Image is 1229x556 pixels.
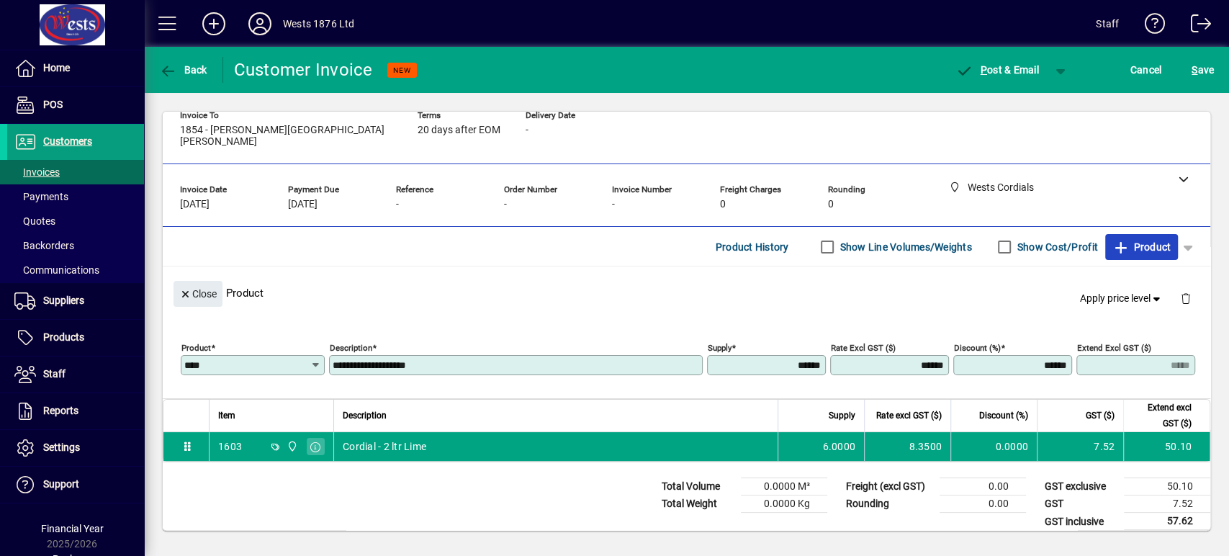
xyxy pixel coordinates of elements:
[1127,57,1166,83] button: Cancel
[180,125,396,148] span: 1854 - [PERSON_NAME][GEOGRAPHIC_DATA][PERSON_NAME]
[7,393,144,429] a: Reports
[234,58,373,81] div: Customer Invoice
[14,215,55,227] span: Quotes
[741,478,827,496] td: 0.0000 M³
[948,57,1046,83] button: Post & Email
[831,343,896,353] mat-label: Rate excl GST ($)
[1124,496,1210,513] td: 7.52
[1192,64,1197,76] span: S
[1169,281,1203,315] button: Delete
[1014,240,1098,254] label: Show Cost/Profit
[1130,58,1162,81] span: Cancel
[174,281,222,307] button: Close
[7,258,144,282] a: Communications
[7,357,144,393] a: Staff
[144,57,223,83] app-page-header-button: Back
[7,184,144,209] a: Payments
[7,430,144,466] a: Settings
[1133,400,1192,431] span: Extend excl GST ($)
[43,62,70,73] span: Home
[343,439,426,454] span: Cordial - 2 ltr Lime
[839,478,940,496] td: Freight (excl GST)
[950,432,1037,461] td: 0.0000
[7,233,144,258] a: Backorders
[504,199,507,210] span: -
[170,287,226,300] app-page-header-button: Close
[283,12,354,35] div: Wests 1876 Ltd
[14,191,68,202] span: Payments
[43,405,78,416] span: Reports
[654,496,741,513] td: Total Weight
[181,343,211,353] mat-label: Product
[191,11,237,37] button: Add
[940,478,1026,496] td: 0.00
[741,496,827,513] td: 0.0000 Kg
[654,478,741,496] td: Total Volume
[7,320,144,356] a: Products
[839,496,940,513] td: Rounding
[180,199,210,210] span: [DATE]
[981,64,987,76] span: P
[283,439,300,454] span: Wests Cordials
[1169,292,1203,305] app-page-header-button: Delete
[7,209,144,233] a: Quotes
[1096,12,1119,35] div: Staff
[720,199,726,210] span: 0
[873,439,942,454] div: 8.3500
[1105,234,1178,260] button: Product
[955,64,1039,76] span: ost & Email
[823,439,856,454] span: 6.0000
[218,439,242,454] div: 1603
[1037,513,1124,531] td: GST inclusive
[7,50,144,86] a: Home
[288,199,318,210] span: [DATE]
[41,523,104,534] span: Financial Year
[343,408,387,423] span: Description
[716,236,789,259] span: Product History
[526,125,528,136] span: -
[1124,478,1210,496] td: 50.10
[237,11,283,37] button: Profile
[43,295,84,306] span: Suppliers
[396,199,399,210] span: -
[14,264,99,276] span: Communications
[1080,291,1163,306] span: Apply price level
[1037,478,1124,496] td: GST exclusive
[940,496,1026,513] td: 0.00
[163,266,1210,319] div: Product
[418,125,500,136] span: 20 days after EOM
[612,199,615,210] span: -
[330,343,372,353] mat-label: Description
[710,234,795,260] button: Product History
[1037,496,1124,513] td: GST
[1074,286,1169,312] button: Apply price level
[1112,236,1171,259] span: Product
[1179,3,1211,50] a: Logout
[1188,57,1217,83] button: Save
[156,57,211,83] button: Back
[1086,408,1115,423] span: GST ($)
[1123,432,1210,461] td: 50.10
[7,467,144,503] a: Support
[828,199,834,210] span: 0
[43,135,92,147] span: Customers
[14,240,74,251] span: Backorders
[43,99,63,110] span: POS
[393,66,411,75] span: NEW
[708,343,731,353] mat-label: Supply
[159,64,207,76] span: Back
[7,283,144,319] a: Suppliers
[1077,343,1151,353] mat-label: Extend excl GST ($)
[179,282,217,306] span: Close
[1037,432,1123,461] td: 7.52
[1124,513,1210,531] td: 57.62
[829,408,855,423] span: Supply
[7,87,144,123] a: POS
[218,408,235,423] span: Item
[979,408,1028,423] span: Discount (%)
[7,160,144,184] a: Invoices
[43,478,79,490] span: Support
[837,240,972,254] label: Show Line Volumes/Weights
[14,166,60,178] span: Invoices
[1133,3,1165,50] a: Knowledge Base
